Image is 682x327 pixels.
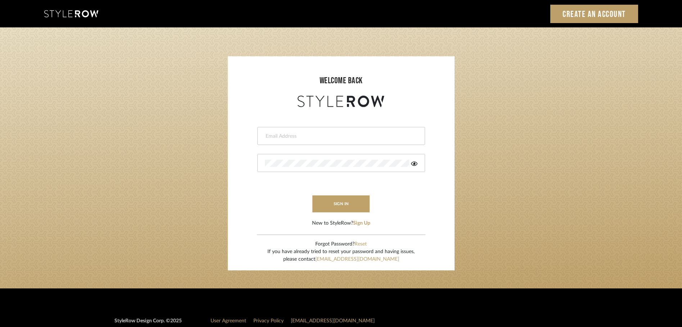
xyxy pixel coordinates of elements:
a: [EMAIL_ADDRESS][DOMAIN_NAME] [315,257,399,262]
div: welcome back [235,74,447,87]
button: Reset [354,240,367,248]
div: Forgot Password? [267,240,415,248]
div: If you have already tried to reset your password and having issues, please contact [267,248,415,263]
div: New to StyleRow? [312,220,370,227]
a: Privacy Policy [253,318,284,323]
a: User Agreement [211,318,246,323]
button: Sign Up [353,220,370,227]
input: Email Address [265,133,416,140]
a: Create an Account [550,5,638,23]
button: sign in [312,195,370,212]
a: [EMAIL_ADDRESS][DOMAIN_NAME] [291,318,375,323]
